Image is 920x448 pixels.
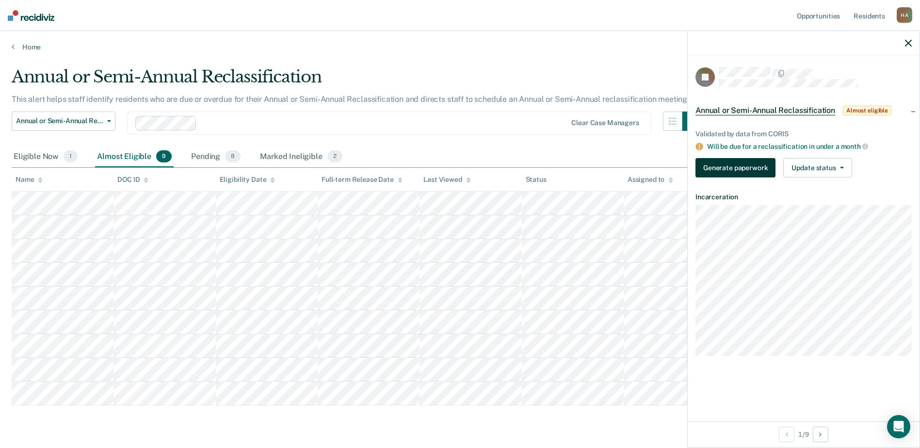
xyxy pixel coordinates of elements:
div: Clear case managers [571,119,639,127]
div: Eligibility Date [220,176,275,184]
button: Update status [783,158,852,177]
div: Annual or Semi-Annual Reclassification [12,67,702,95]
span: Almost eligible [843,106,891,115]
div: Last Viewed [423,176,470,184]
div: Validated by data from CORIS [695,130,912,138]
div: DOC ID [117,176,148,184]
div: Pending [189,146,242,168]
p: This alert helps staff identify residents who are due or overdue for their Annual or Semi-Annual ... [12,95,689,104]
div: 1 / 9 [688,421,920,447]
div: Full-term Release Date [322,176,403,184]
div: Open Intercom Messenger [887,415,910,438]
span: 8 [225,150,241,163]
button: Next Opportunity [813,427,828,442]
button: Previous Opportunity [779,427,794,442]
span: 9 [156,150,172,163]
button: Generate paperwork [695,158,775,177]
a: Home [12,43,908,51]
span: Annual or Semi-Annual Reclassification [695,106,835,115]
span: Annual or Semi-Annual Reclassification [16,117,103,125]
div: Annual or Semi-Annual ReclassificationAlmost eligible [688,95,920,126]
div: Eligible Now [12,146,80,168]
div: Will be due for a reclassification in under a month [707,142,912,151]
dt: Incarceration [695,193,912,201]
img: Recidiviz [8,10,54,21]
div: Marked Ineligible [258,146,344,168]
div: Almost Eligible [95,146,174,168]
div: Assigned to [628,176,673,184]
a: Navigate to form link [695,158,779,177]
div: Name [16,176,43,184]
span: 1 [64,150,78,163]
span: 2 [327,150,342,163]
div: Status [526,176,547,184]
div: H A [897,7,912,23]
